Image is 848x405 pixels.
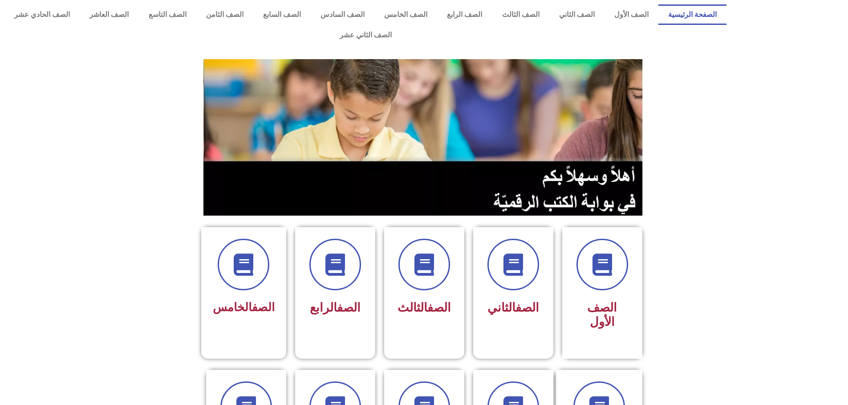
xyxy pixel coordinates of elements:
a: الصف [515,301,539,315]
a: الصف [337,301,361,315]
a: الصف الرابع [437,4,492,25]
a: الصف [427,301,451,315]
a: الصف العاشر [80,4,138,25]
a: الصف الخامس [374,4,437,25]
a: الصف الحادي عشر [4,4,80,25]
span: الثالث [398,301,451,315]
a: الصف السابع [253,4,311,25]
span: الصف الأول [587,301,617,329]
span: الثاني [487,301,539,315]
a: الصف الأول [605,4,658,25]
a: الصف [252,301,275,314]
a: الصف الثاني [549,4,605,25]
a: الصف الثاني عشر [4,25,726,45]
a: الصف التاسع [138,4,196,25]
a: الصفحة الرئيسية [658,4,726,25]
span: الخامس [213,301,275,314]
a: الصف الثامن [196,4,253,25]
a: الصف الثالث [492,4,549,25]
span: الرابع [310,301,361,315]
a: الصف السادس [311,4,374,25]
